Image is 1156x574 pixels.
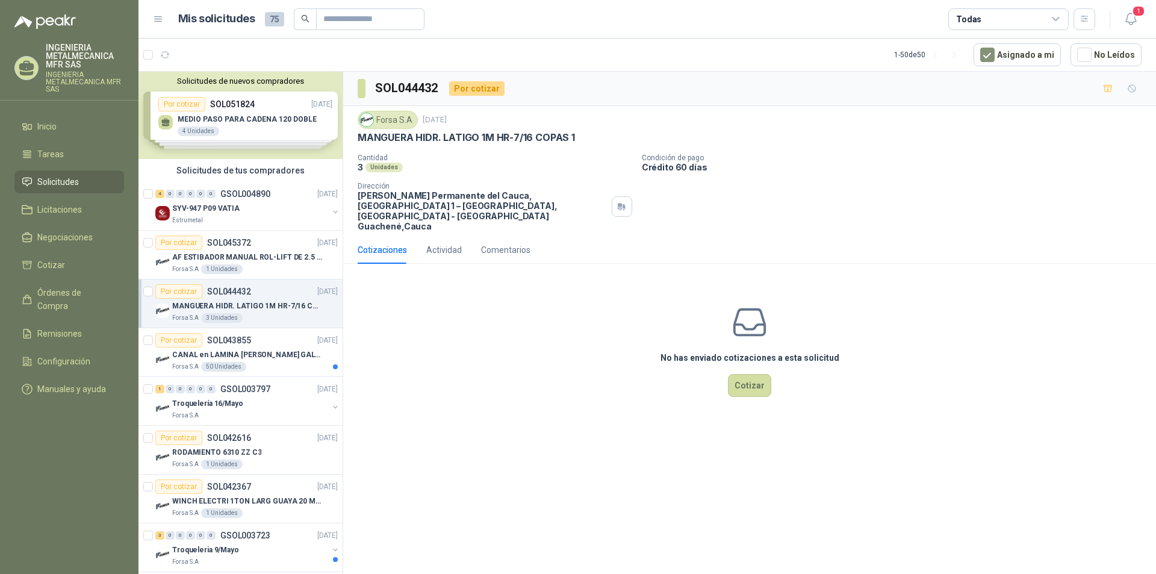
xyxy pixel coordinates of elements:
img: Company Logo [155,547,170,562]
a: Inicio [14,115,124,138]
div: Por cotizar [155,333,202,348]
button: 1 [1120,8,1142,30]
div: 0 [207,190,216,198]
p: Forsa S.A [172,508,199,518]
p: AF ESTIBADOR MANUAL ROL-LIFT DE 2.5 TON [172,252,322,263]
div: Actividad [426,243,462,257]
div: 0 [186,531,195,540]
p: [DATE] [317,384,338,395]
p: Estrumetal [172,216,203,225]
p: Cantidad [358,154,632,162]
a: Por cotizarSOL042367[DATE] Company LogoWINCH ELECTRI 1TON LARG GUAYA 20 MTROS-NForsa S.A1 Unidades [138,475,343,523]
a: Cotizar [14,254,124,276]
div: 1 Unidades [201,264,243,274]
p: MANGUERA HIDR. LATIGO 1M HR-7/16 COPAS 1 [172,301,322,312]
div: 4 [155,190,164,198]
button: Cotizar [728,374,771,397]
a: 1 0 0 0 0 0 GSOL003797[DATE] Company LogoTroquelería 16/MayoForsa S.A [155,382,340,420]
div: Solicitudes de nuevos compradoresPor cotizarSOL051824[DATE] MEDIO PASO PARA CADENA 120 DOBLE4 Uni... [138,72,343,159]
div: Solicitudes de tus compradores [138,159,343,182]
h1: Mis solicitudes [178,10,255,28]
p: SOL045372 [207,239,251,247]
div: Todas [956,13,981,26]
img: Company Logo [155,499,170,513]
a: Tareas [14,143,124,166]
div: Unidades [365,163,403,172]
p: [DATE] [317,237,338,249]
div: 1 - 50 de 50 [894,45,964,64]
p: Forsa S.A [172,313,199,323]
div: 3 Unidades [201,313,243,323]
img: Company Logo [155,401,170,416]
p: INGENIERIA METALMECANICA MFR SAS [46,71,124,93]
p: 3 [358,162,363,172]
h3: No has enviado cotizaciones a esta solicitud [660,351,839,364]
div: Por cotizar [155,431,202,445]
div: Por cotizar [155,479,202,494]
p: SYV-947 P09 VATIA [172,203,240,214]
span: search [301,14,309,23]
p: Condición de pago [642,154,1151,162]
div: 0 [176,531,185,540]
img: Company Logo [155,352,170,367]
div: Por cotizar [155,284,202,299]
a: Por cotizarSOL044432[DATE] Company LogoMANGUERA HIDR. LATIGO 1M HR-7/16 COPAS 1Forsa S.A3 Unidades [138,279,343,328]
img: Company Logo [155,304,170,318]
span: Licitaciones [37,203,82,216]
p: [DATE] [317,189,338,200]
a: Solicitudes [14,170,124,193]
div: 0 [176,385,185,393]
div: 3 [155,531,164,540]
span: Solicitudes [37,175,79,189]
p: Forsa S.A [172,264,199,274]
div: 0 [176,190,185,198]
a: 3 0 0 0 0 0 GSOL003723[DATE] Company LogoTroqueleria 9/MayoForsa S.A [155,528,340,567]
img: Company Logo [155,206,170,220]
p: MANGUERA HIDR. LATIGO 1M HR-7/16 COPAS 1 [358,131,575,144]
a: Por cotizarSOL042616[DATE] Company LogoRODAMIENTO 6310 ZZ C3Forsa S.A1 Unidades [138,426,343,475]
p: [DATE] [317,432,338,444]
div: Por cotizar [155,236,202,250]
span: Manuales y ayuda [37,382,106,396]
a: Licitaciones [14,198,124,221]
p: SOL042616 [207,434,251,442]
p: Dirección [358,182,607,190]
p: Troqueleria 9/Mayo [172,544,239,556]
p: WINCH ELECTRI 1TON LARG GUAYA 20 MTROS-N [172,496,322,507]
div: 0 [196,190,205,198]
p: Troquelería 16/Mayo [172,398,243,410]
p: [DATE] [317,335,338,346]
a: 4 0 0 0 0 0 GSOL004890[DATE] Company LogoSYV-947 P09 VATIAEstrumetal [155,187,340,225]
p: SOL043855 [207,336,251,345]
div: Comentarios [481,243,530,257]
span: Configuración [37,355,90,368]
div: 0 [166,531,175,540]
p: [DATE] [317,481,338,493]
a: Remisiones [14,322,124,345]
span: 75 [265,12,284,27]
span: Inicio [37,120,57,133]
a: Órdenes de Compra [14,281,124,317]
img: Company Logo [155,450,170,464]
h3: SOL044432 [375,79,440,98]
div: 0 [186,190,195,198]
img: Company Logo [155,255,170,269]
span: 1 [1132,5,1145,17]
p: GSOL003723 [220,531,270,540]
p: INGENIERIA METALMECANICA MFR SAS [46,43,124,69]
a: Por cotizarSOL043855[DATE] Company LogoCANAL en LAMINA [PERSON_NAME] GALVANIZADO CALI. 18 1220 X ... [138,328,343,377]
span: Órdenes de Compra [37,286,113,313]
div: 0 [196,531,205,540]
p: Forsa S.A [172,557,199,567]
a: Por cotizarSOL045372[DATE] Company LogoAF ESTIBADOR MANUAL ROL-LIFT DE 2.5 TONForsa S.A1 Unidades [138,231,343,279]
div: 0 [196,385,205,393]
div: Cotizaciones [358,243,407,257]
div: 0 [207,385,216,393]
div: 1 [155,385,164,393]
p: Forsa S.A [172,460,199,469]
span: Tareas [37,148,64,161]
p: CANAL en LAMINA [PERSON_NAME] GALVANIZADO CALI. 18 1220 X 2240 [172,349,322,361]
div: 50 Unidades [201,362,246,372]
div: Forsa S.A [358,111,418,129]
p: SOL044432 [207,287,251,296]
